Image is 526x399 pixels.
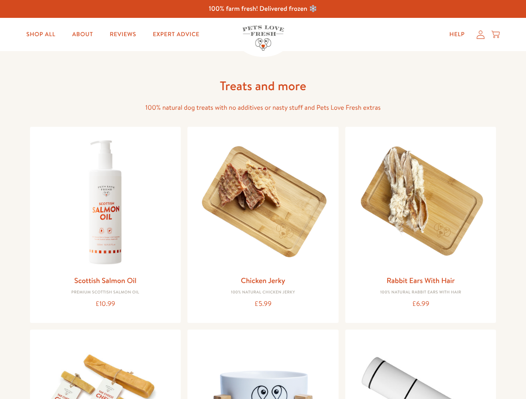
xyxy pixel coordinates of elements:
img: Chicken Jerky [194,133,332,271]
a: Help [443,26,471,43]
div: Premium Scottish Salmon Oil [37,290,175,295]
div: 100% Natural Chicken Jerky [194,290,332,295]
div: 100% Natural Rabbit Ears with hair [352,290,490,295]
span: 100% natural dog treats with no additives or nasty stuff and Pets Love Fresh extras [145,103,381,112]
a: About [65,26,100,43]
a: Scottish Salmon Oil [74,275,136,286]
img: Scottish Salmon Oil [37,133,175,271]
div: £10.99 [37,298,175,310]
a: Reviews [103,26,142,43]
h1: Treats and more [130,78,396,94]
div: £5.99 [194,298,332,310]
a: Shop All [20,26,62,43]
img: Pets Love Fresh [242,25,284,51]
img: Rabbit Ears With Hair [352,133,490,271]
a: Expert Advice [146,26,206,43]
a: Chicken Jerky [241,275,285,286]
div: £6.99 [352,298,490,310]
a: Rabbit Ears With Hair [386,275,455,286]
